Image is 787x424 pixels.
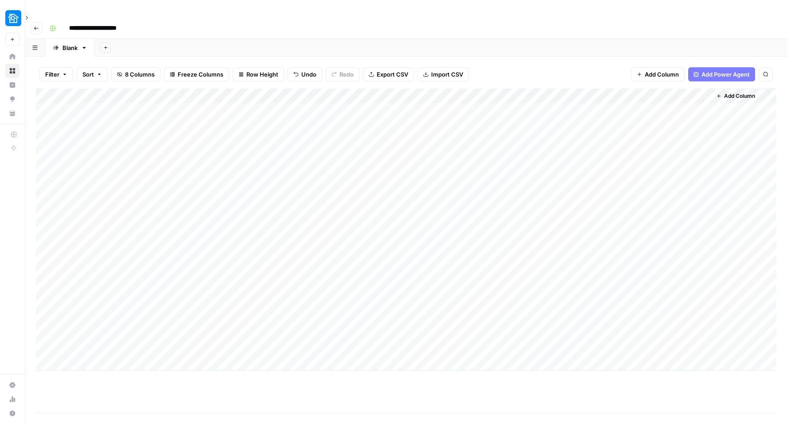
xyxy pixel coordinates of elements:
button: Add Power Agent [688,67,755,81]
button: Add Column [713,90,759,102]
span: Add Power Agent [701,70,750,79]
div: Blank [62,43,78,52]
button: Import CSV [417,67,469,81]
span: Row Height [246,70,278,79]
span: Undo [301,70,316,79]
span: Add Column [724,92,755,100]
span: Sort [82,70,94,79]
a: Usage [5,392,19,406]
button: 8 Columns [111,67,160,81]
button: Workspace: Neighbor [5,7,19,29]
a: Settings [5,378,19,392]
span: Add Column [645,70,679,79]
a: Blank [45,39,95,57]
button: Row Height [233,67,284,81]
button: Filter [39,67,73,81]
button: Redo [326,67,359,81]
button: Export CSV [363,67,414,81]
button: Sort [77,67,108,81]
a: Browse [5,64,19,78]
img: Neighbor Logo [5,10,21,26]
span: Export CSV [377,70,408,79]
button: Help + Support [5,406,19,420]
span: Import CSV [431,70,463,79]
span: Filter [45,70,59,79]
button: Undo [288,67,322,81]
span: 8 Columns [125,70,155,79]
a: Opportunities [5,92,19,106]
a: Insights [5,78,19,92]
a: Your Data [5,106,19,120]
button: Freeze Columns [164,67,229,81]
span: Freeze Columns [178,70,223,79]
button: Add Column [631,67,685,81]
a: Home [5,50,19,64]
span: Redo [339,70,354,79]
